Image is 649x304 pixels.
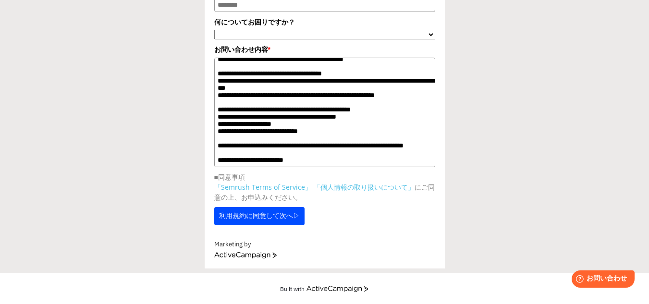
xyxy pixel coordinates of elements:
button: 利用規約に同意して次へ▷ [214,207,305,225]
label: 何についてお困りですか？ [214,17,435,27]
p: にご同意の上、お申込みください。 [214,182,435,202]
a: 「Semrush Terms of Service」 [214,182,312,192]
div: Built with [280,285,305,292]
label: お問い合わせ内容 [214,44,435,55]
div: Marketing by [214,240,435,250]
p: ■同意事項 [214,172,435,182]
iframe: Help widget launcher [563,267,638,293]
a: 「個人情報の取り扱いについて」 [314,182,415,192]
